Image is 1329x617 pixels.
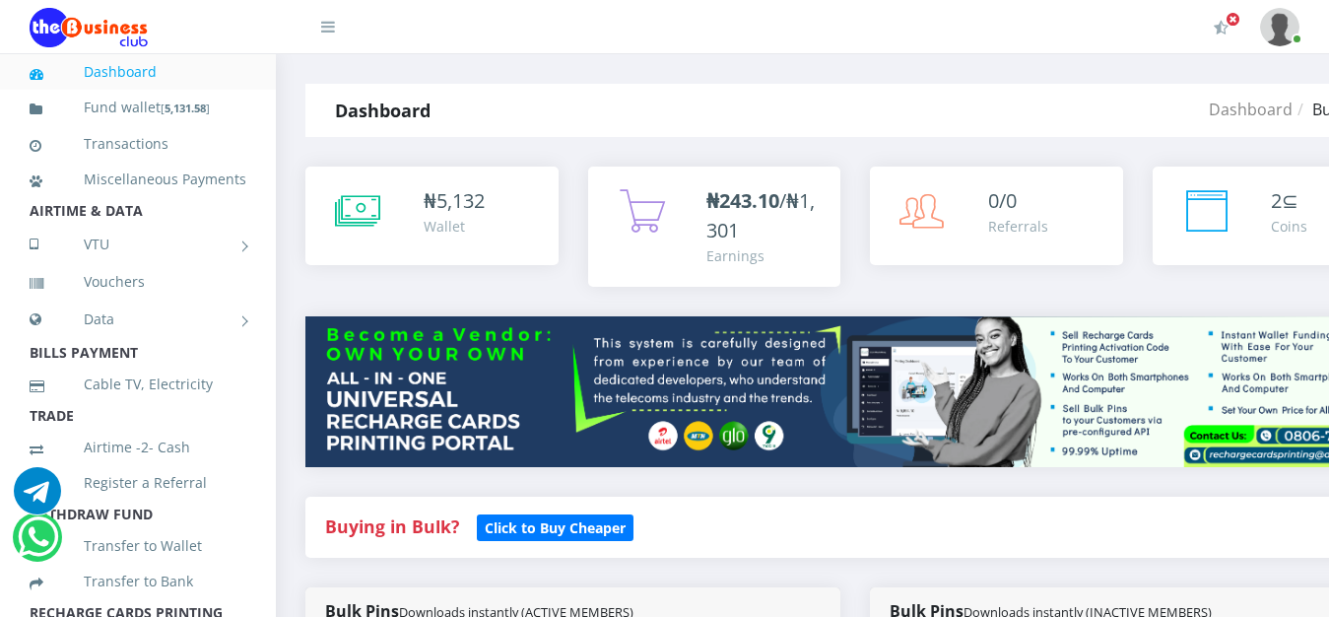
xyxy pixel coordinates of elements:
[30,425,246,470] a: Airtime -2- Cash
[870,167,1123,265] a: 0/0 Referrals
[706,245,822,266] div: Earnings
[1226,12,1240,27] span: Activate Your Membership
[1214,20,1229,35] i: Activate Your Membership
[436,187,485,214] span: 5,132
[1271,187,1282,214] span: 2
[30,460,246,506] a: Register a Referral
[485,518,626,537] b: Click to Buy Cheaper
[30,49,246,95] a: Dashboard
[325,514,459,538] strong: Buying in Bulk?
[14,482,61,514] a: Chat for support
[30,121,246,167] a: Transactions
[477,514,633,538] a: Click to Buy Cheaper
[1271,186,1307,216] div: ⊆
[30,259,246,305] a: Vouchers
[988,216,1048,237] div: Referrals
[1260,8,1299,46] img: User
[424,186,485,216] div: ₦
[30,523,246,569] a: Transfer to Wallet
[165,101,206,115] b: 5,131.58
[305,167,559,265] a: ₦5,132 Wallet
[30,295,246,344] a: Data
[30,362,246,407] a: Cable TV, Electricity
[1209,99,1293,120] a: Dashboard
[588,167,841,287] a: ₦243.10/₦1,301 Earnings
[30,157,246,202] a: Miscellaneous Payments
[706,187,815,243] span: /₦1,301
[18,528,58,561] a: Chat for support
[30,220,246,269] a: VTU
[1271,216,1307,237] div: Coins
[161,101,210,115] small: [ ]
[424,216,485,237] div: Wallet
[706,187,779,214] b: ₦243.10
[30,85,246,131] a: Fund wallet[5,131.58]
[988,187,1017,214] span: 0/0
[30,559,246,604] a: Transfer to Bank
[335,99,431,122] strong: Dashboard
[30,8,148,47] img: Logo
